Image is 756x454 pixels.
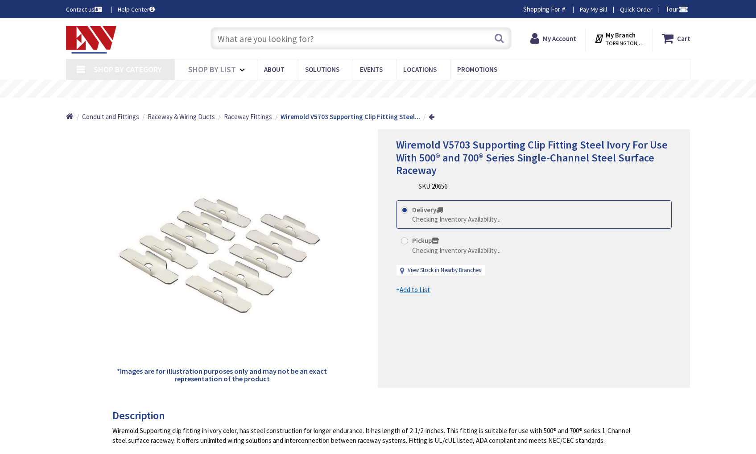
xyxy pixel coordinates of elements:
a: Quick Order [620,5,653,14]
rs-layer: Free Same Day Pickup at 19 Locations [297,84,460,94]
a: Conduit and Fittings [82,112,139,121]
span: TORRINGTON, [GEOGRAPHIC_DATA] [606,40,644,47]
a: View Stock in Nearby Branches [408,266,481,275]
div: Checking Inventory Availability... [412,215,500,224]
strong: Pickup [412,236,439,245]
span: Wiremold V5703 Supporting Clip Fitting Steel Ivory For Use With 500® and 700® Series Single-Chann... [396,138,668,177]
img: Wiremold V5703 Supporting Clip Fitting Steel Ivory For Use With 500® and 700® Series Single-Chann... [116,148,328,360]
a: Pay My Bill [580,5,607,14]
a: Cart [662,30,690,46]
span: Events [360,65,383,74]
input: What are you looking for? [211,27,512,50]
span: Solutions [305,65,339,74]
strong: Cart [677,30,690,46]
strong: # [562,5,566,13]
span: Promotions [457,65,497,74]
strong: Delivery [412,206,443,214]
div: SKU: [418,182,447,191]
div: My Branch TORRINGTON, [GEOGRAPHIC_DATA] [594,30,644,46]
a: +Add to List [396,285,430,294]
h5: *Images are for illustration purposes only and may not be an exact representation of the product [116,367,328,383]
strong: My Account [543,34,576,43]
span: + [396,285,430,294]
a: Raceway Fittings [224,112,272,121]
div: Wiremold Supporting clip fitting in ivory color, has steel construction for longer endurance. It ... [112,426,637,445]
span: 20656 [432,182,447,190]
h3: Description [112,410,637,421]
a: My Account [530,30,576,46]
a: Raceway & Wiring Ducts [148,112,215,121]
a: Contact us [66,5,103,14]
span: Locations [403,65,437,74]
span: Shopping For [523,5,560,13]
span: Tour [665,5,688,13]
img: Electrical Wholesalers, Inc. [66,26,117,54]
span: About [264,65,285,74]
a: Help Center [118,5,155,14]
span: Shop By Category [94,64,162,74]
strong: Wiremold V5703 Supporting Clip Fitting Steel... [281,112,420,121]
span: Shop By List [188,64,236,74]
div: Checking Inventory Availability... [412,246,500,255]
u: Add to List [400,285,430,294]
strong: My Branch [606,31,636,39]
